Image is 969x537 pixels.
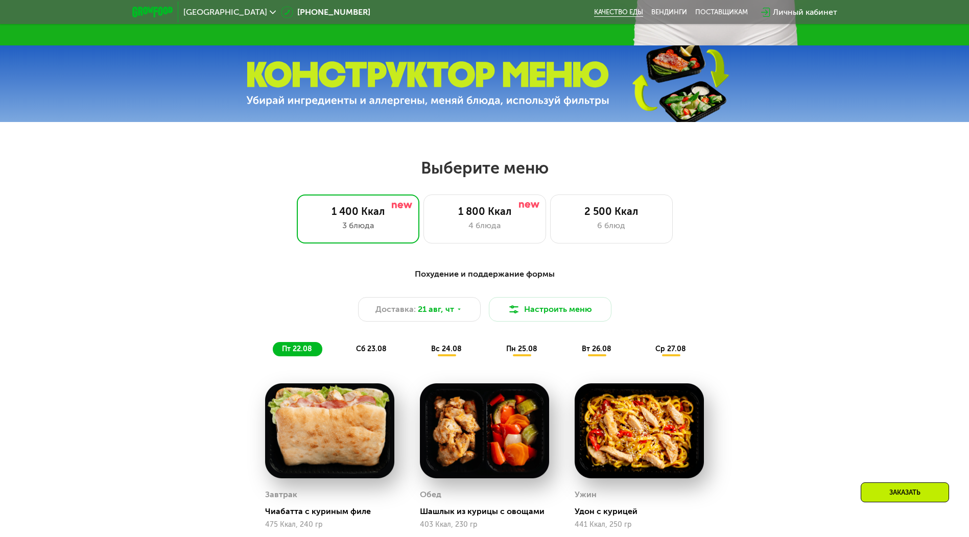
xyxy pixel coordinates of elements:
[182,268,787,281] div: Похудение и поддержание формы
[434,219,535,232] div: 4 блюда
[651,8,687,16] a: Вендинги
[281,6,370,18] a: [PHONE_NUMBER]
[506,345,537,353] span: пн 25.08
[594,8,643,16] a: Качество еды
[183,8,267,16] span: [GEOGRAPHIC_DATA]
[575,487,597,502] div: Ужин
[434,205,535,217] div: 1 800 Ккал
[282,345,312,353] span: пт 22.08
[265,487,297,502] div: Завтрак
[655,345,686,353] span: ср 27.08
[308,205,409,217] div: 1 400 Ккал
[308,219,409,232] div: 3 блюда
[561,205,662,217] div: 2 500 Ккал
[773,6,837,18] div: Личный кабинет
[420,506,557,517] div: Шашлык из курицы с овощами
[33,158,936,178] h2: Выберите меню
[489,297,611,322] button: Настроить меню
[265,506,403,517] div: Чиабатта с куриным филе
[420,487,441,502] div: Обед
[561,219,662,232] div: 6 блюд
[375,303,416,315] span: Доставка:
[575,506,712,517] div: Удон с курицей
[575,521,704,529] div: 441 Ккал, 250 гр
[265,521,394,529] div: 475 Ккал, 240 гр
[695,8,748,16] div: поставщикам
[431,345,462,353] span: вс 24.08
[861,482,949,502] div: Заказать
[356,345,387,353] span: сб 23.08
[420,521,549,529] div: 403 Ккал, 230 гр
[582,345,611,353] span: вт 26.08
[418,303,454,315] span: 21 авг, чт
